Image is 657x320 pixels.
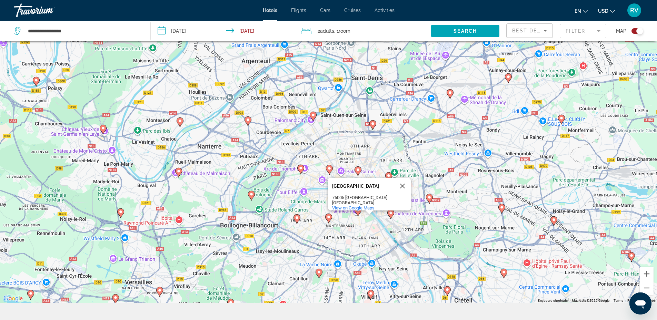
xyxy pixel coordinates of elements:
[512,28,548,33] span: Best Deals
[625,3,643,18] button: User Menu
[332,195,394,200] div: 75005 [GEOGRAPHIC_DATA]
[560,23,606,39] button: Filter
[332,200,394,205] div: [GEOGRAPHIC_DATA]
[2,294,24,303] a: Open this area in Google Maps (opens a new window)
[626,28,643,34] button: Toggle map
[294,21,431,41] button: Travelers: 2 adults, 0 children
[598,6,615,16] button: Change currency
[344,8,361,13] a: Cruises
[575,6,588,16] button: Change language
[320,28,334,34] span: Adults
[538,298,568,303] button: Keyboard shortcuts
[151,21,295,41] button: Check-in date: Nov 28, 2025 Check-out date: Dec 1, 2025
[328,178,411,210] div: Jardin des Plantes
[332,205,375,210] a: View on Google Maps
[627,299,655,302] a: Report a map error
[512,27,547,35] mat-select: Sort by
[14,1,83,19] a: Travorium
[318,26,334,36] span: 2
[334,26,350,36] span: , 1
[575,8,581,14] span: en
[640,281,654,295] button: Zoom out
[263,8,277,13] a: Hotels
[630,7,638,14] span: RV
[614,299,623,302] a: Terms (opens in new tab)
[320,8,330,13] a: Cars
[332,184,394,189] div: [GEOGRAPHIC_DATA]
[572,299,609,302] span: Map data ©2025 Google
[431,25,499,37] button: Search
[640,267,654,281] button: Zoom in
[454,28,477,34] span: Search
[598,8,608,14] span: USD
[291,8,306,13] a: Flights
[2,294,24,303] img: Google
[394,178,411,194] button: Close
[375,8,395,13] a: Activities
[339,28,350,34] span: Room
[629,292,651,314] iframe: Button to launch messaging window
[616,26,626,36] span: Map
